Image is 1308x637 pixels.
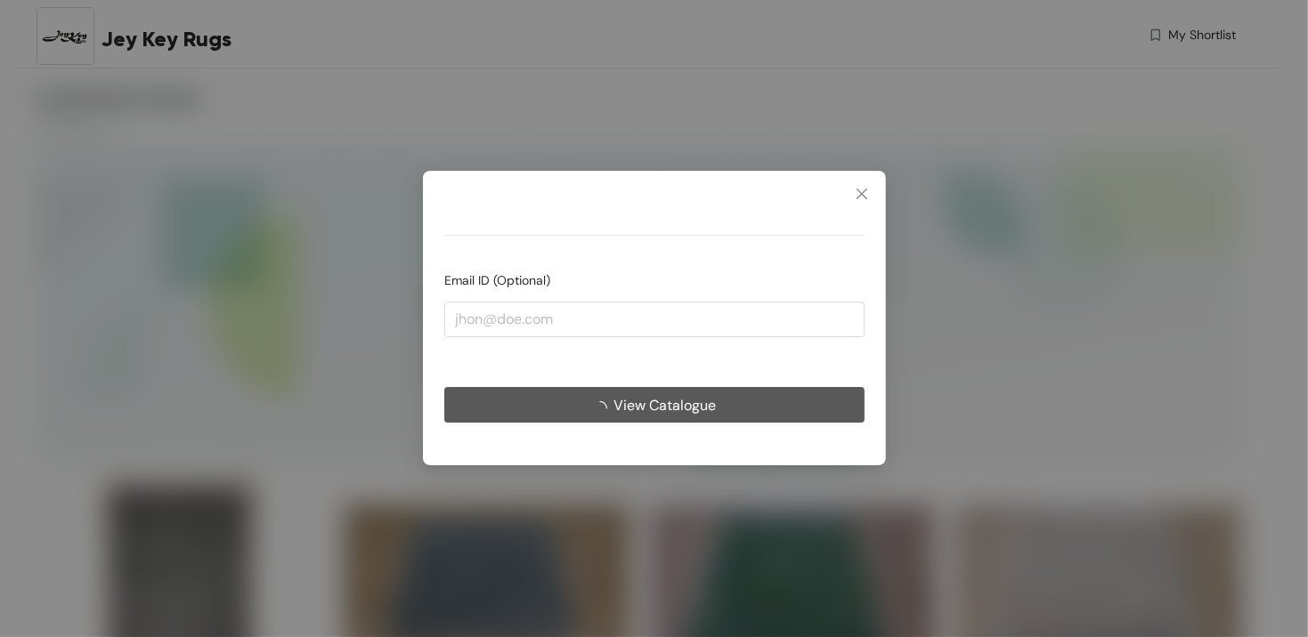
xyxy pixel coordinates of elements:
[444,302,865,337] input: jhon@doe.com
[592,401,613,415] span: loading
[444,273,550,289] span: Email ID (Optional)
[838,171,886,219] button: Close
[444,192,480,228] img: Buyer Portal
[613,394,716,416] span: View Catalogue
[855,187,869,201] span: close
[444,388,865,423] button: View Catalogue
